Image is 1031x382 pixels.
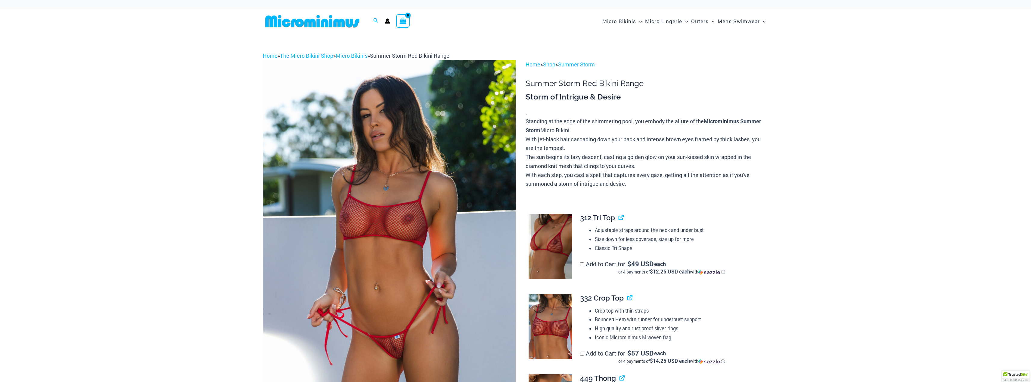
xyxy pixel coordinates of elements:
[650,268,690,275] span: $12.25 USD each
[595,226,763,235] li: Adjustable straps around the neck and under bust
[690,12,716,30] a: OutersMenu ToggleMenu Toggle
[580,269,763,275] div: or 4 payments of$12.25 USD eachwithSezzle Click to learn more about Sezzle
[580,358,763,364] div: or 4 payments of with
[558,61,595,68] a: Summer Storm
[263,52,449,59] span: » » »
[580,352,584,356] input: Add to Cart for$57 USD eachor 4 payments of$14.25 USD eachwithSezzle Click to learn more about Se...
[698,359,720,364] img: Sezzle
[580,294,624,302] span: 332 Crop Top
[526,92,768,188] div: ,
[716,12,767,30] a: Mens SwimwearMenu ToggleMenu Toggle
[691,14,709,29] span: Outers
[602,14,636,29] span: Micro Bikinis
[263,52,278,59] a: Home
[627,259,631,268] span: $
[370,52,449,59] span: Summer Storm Red Bikini Range
[595,333,763,342] li: Iconic Microminimus M woven flag
[595,315,763,324] li: Bounded Hem with rubber for underbust support
[580,358,763,364] div: or 4 payments of$14.25 USD eachwithSezzle Click to learn more about Sezzle
[760,14,766,29] span: Menu Toggle
[650,357,690,364] span: $14.25 USD each
[580,260,763,275] label: Add to Cart for
[644,12,690,30] a: Micro LingerieMenu ToggleMenu Toggle
[627,261,654,267] span: 49 USD
[580,213,615,222] span: 312 Tri Top
[580,269,763,275] div: or 4 payments of with
[580,262,584,266] input: Add to Cart for$49 USD eachor 4 payments of$12.25 USD eachwithSezzle Click to learn more about Se...
[595,306,763,315] li: Crop top with thin straps
[595,235,763,244] li: Size down for less coverage, size up for more
[529,214,572,279] img: Summer Storm Red 312 Tri Top
[526,117,768,188] p: Standing at the edge of the shimmering pool, you embody the allure of the Micro Bikini. With jet-...
[627,349,631,357] span: $
[600,11,769,31] nav: Site Navigation
[385,18,390,24] a: Account icon link
[526,79,768,88] h1: Summer Storm Red Bikini Range
[336,52,368,59] a: Micro Bikinis
[654,261,666,267] span: each
[645,14,682,29] span: Micro Lingerie
[682,14,688,29] span: Menu Toggle
[709,14,715,29] span: Menu Toggle
[627,350,654,356] span: 57 USD
[698,270,720,275] img: Sezzle
[601,12,644,30] a: Micro BikinisMenu ToggleMenu Toggle
[580,349,763,364] label: Add to Cart for
[543,61,555,68] a: Shop
[718,14,760,29] span: Mens Swimwear
[1002,371,1029,382] div: TrustedSite Certified
[529,294,572,359] img: Summer Storm Red 332 Crop Top
[396,14,410,28] a: View Shopping Cart, empty
[526,60,768,69] p: > >
[636,14,642,29] span: Menu Toggle
[263,14,362,28] img: MM SHOP LOGO FLAT
[654,350,666,356] span: each
[373,17,379,25] a: Search icon link
[280,52,333,59] a: The Micro Bikini Shop
[595,324,763,333] li: High-quality and rust-proof silver rings
[526,61,540,68] a: Home
[595,244,763,253] li: Classic Tri Shape
[526,92,768,102] h3: Storm of Intrigue & Desire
